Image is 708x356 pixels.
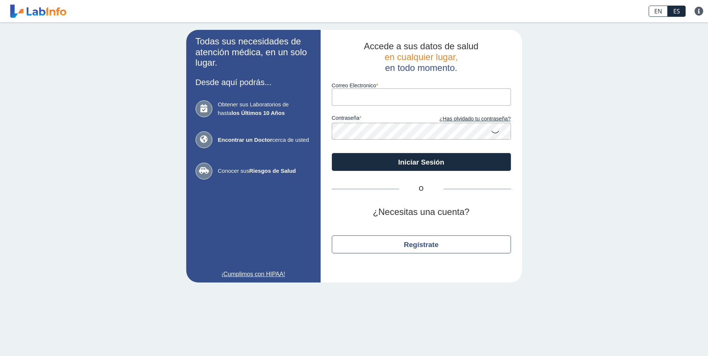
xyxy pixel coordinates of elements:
[385,63,457,73] span: en todo momento.
[332,82,511,88] label: Correo Electronico
[196,36,311,68] h2: Todas sus necesidades de atención médica, en un solo lugar.
[196,78,311,87] h3: Desde aquí podrás...
[218,100,311,117] span: Obtener sus Laboratorios de hasta
[332,207,511,218] h2: ¿Necesitas una cuenta?
[249,168,296,174] b: Riesgos de Salud
[668,6,686,17] a: ES
[218,136,311,144] span: cerca de usted
[332,153,511,171] button: Iniciar Sesión
[649,6,668,17] a: EN
[399,184,444,193] span: O
[332,115,421,123] label: contraseña
[231,110,285,116] b: los Últimos 10 Años
[384,52,458,62] span: en cualquier lugar,
[332,235,511,253] button: Regístrate
[421,115,511,123] a: ¿Has olvidado tu contraseña?
[196,270,311,279] a: ¡Cumplimos con HIPAA!
[364,41,478,51] span: Accede a sus datos de salud
[218,137,272,143] b: Encontrar un Doctor
[218,167,311,175] span: Conocer sus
